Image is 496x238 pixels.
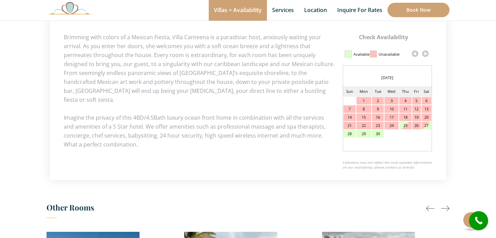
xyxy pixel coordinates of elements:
[422,105,431,113] div: 13
[372,113,384,121] div: 16
[372,105,384,113] div: 9
[372,122,384,129] div: 23
[422,113,431,121] div: 20
[372,130,384,138] div: 30
[343,73,432,83] div: [DATE]
[384,86,399,97] td: Wed
[356,105,371,113] div: 8
[353,48,370,60] div: Available
[356,122,371,129] div: 22
[343,105,356,113] div: 7
[399,97,412,105] div: 4
[399,113,412,121] div: 18
[412,113,421,121] div: 19
[384,97,399,105] div: 3
[399,105,412,113] div: 11
[64,113,432,149] p: Imagine the privacy of this 4BD/4.5Bath luxury ocean front home in combination with all the servi...
[64,33,432,104] p: Brimming with colors of a Mexican Fiesta, Villa Canteena is a paradisiac host, anxiously waiting ...
[471,213,486,228] i: call
[356,130,371,138] div: 29
[372,97,384,105] div: 2
[343,122,356,129] div: 21
[421,86,432,97] td: Sat
[46,201,449,218] h3: Other Rooms
[356,113,371,121] div: 15
[469,211,488,230] a: call
[399,122,412,129] div: 25
[46,2,93,14] img: Awesome Logo
[412,105,421,113] div: 12
[412,97,421,105] div: 5
[387,3,449,17] a: Book Now
[343,113,356,121] div: 14
[384,113,399,121] div: 17
[422,122,431,129] div: 27
[384,105,399,113] div: 10
[356,86,372,97] td: Mon
[384,122,399,129] div: 24
[343,86,356,97] td: Sun
[372,86,384,97] td: Tue
[422,97,431,105] div: 6
[412,122,421,129] div: 26
[412,86,421,97] td: Fri
[343,130,356,138] div: 28
[379,48,400,60] div: Unavailable
[356,97,371,105] div: 1
[399,86,412,97] td: Thu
